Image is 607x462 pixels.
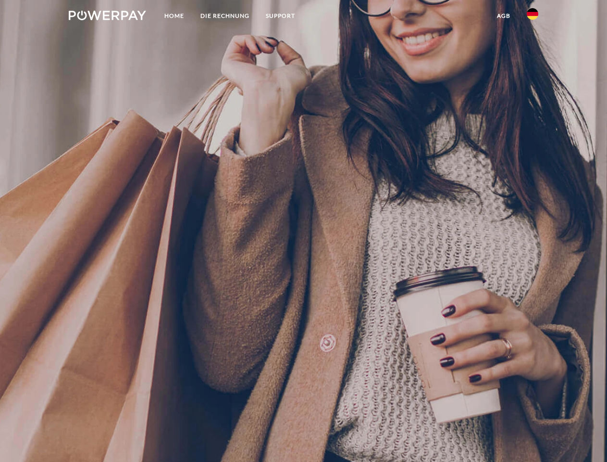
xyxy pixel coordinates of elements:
[156,7,192,25] a: Home
[192,7,258,25] a: DIE RECHNUNG
[258,7,303,25] a: SUPPORT
[69,11,146,20] img: logo-powerpay-white.svg
[527,8,538,20] img: de
[489,7,519,25] a: agb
